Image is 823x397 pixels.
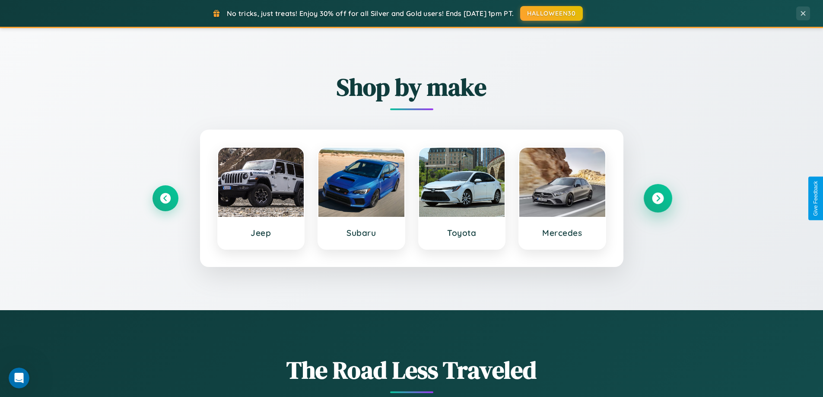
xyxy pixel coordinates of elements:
div: Give Feedback [813,181,819,216]
iframe: Intercom live chat [9,368,29,388]
span: No tricks, just treats! Enjoy 30% off for all Silver and Gold users! Ends [DATE] 1pm PT. [227,9,514,18]
h3: Toyota [428,228,496,238]
h1: The Road Less Traveled [153,353,671,387]
h3: Jeep [227,228,296,238]
h2: Shop by make [153,70,671,104]
h3: Subaru [327,228,396,238]
button: HALLOWEEN30 [520,6,583,21]
h3: Mercedes [528,228,597,238]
